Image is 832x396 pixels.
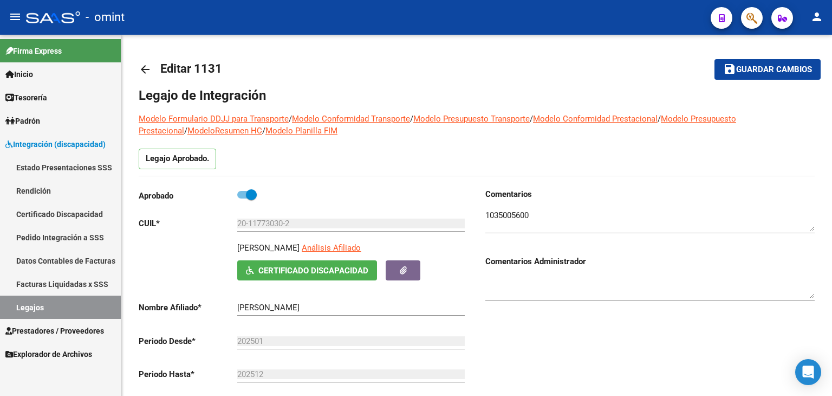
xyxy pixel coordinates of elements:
[139,218,237,229] p: CUIL
[139,368,237,380] p: Periodo Hasta
[258,266,368,276] span: Certificado Discapacidad
[5,92,47,104] span: Tesorería
[795,359,821,385] div: Open Intercom Messenger
[302,243,361,253] span: Análisis Afiliado
[714,59,821,79] button: Guardar cambios
[139,302,237,314] p: Nombre Afiliado
[533,114,658,124] a: Modelo Conformidad Prestacional
[810,10,823,23] mat-icon: person
[292,114,410,124] a: Modelo Conformidad Transporte
[413,114,530,124] a: Modelo Presupuesto Transporte
[5,138,106,150] span: Integración (discapacidad)
[485,256,815,267] h3: Comentarios Administrador
[485,188,815,200] h3: Comentarios
[86,5,125,29] span: - omint
[139,335,237,347] p: Periodo Desde
[5,45,62,57] span: Firma Express
[139,190,237,202] p: Aprobado
[723,62,736,75] mat-icon: save
[187,126,262,136] a: ModeloResumen HC
[9,10,22,23] mat-icon: menu
[160,62,222,75] span: Editar 1131
[139,114,289,124] a: Modelo Formulario DDJJ para Transporte
[5,115,40,127] span: Padrón
[237,260,377,280] button: Certificado Discapacidad
[736,65,812,75] span: Guardar cambios
[5,325,104,337] span: Prestadores / Proveedores
[139,87,815,104] h1: Legajo de Integración
[139,149,216,169] p: Legajo Aprobado.
[139,63,152,76] mat-icon: arrow_back
[5,348,92,360] span: Explorador de Archivos
[237,242,300,254] p: [PERSON_NAME]
[5,68,33,80] span: Inicio
[265,126,337,136] a: Modelo Planilla FIM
